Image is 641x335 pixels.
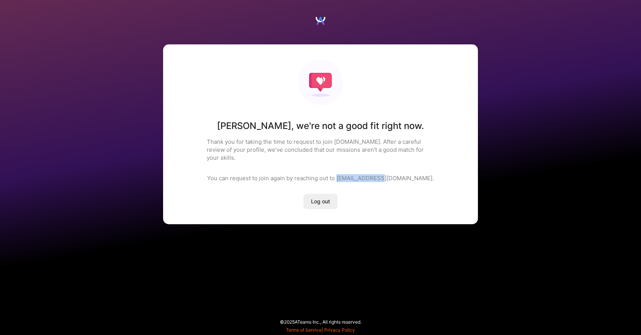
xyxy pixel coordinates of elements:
a: Terms of Service [286,327,322,333]
h1: [PERSON_NAME] , we're not a good fit right now. [217,120,424,132]
p: Thank you for taking the time to request to join [DOMAIN_NAME]. After a careful review of your pr... [207,138,434,162]
a: Privacy Policy [324,327,355,333]
img: Not fit [298,60,343,105]
span: Log out [311,198,330,205]
p: You can request to join again by reaching out to [EMAIL_ADDRESS][DOMAIN_NAME]. [207,174,434,182]
img: Logo [315,15,326,27]
span: | [286,327,355,333]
